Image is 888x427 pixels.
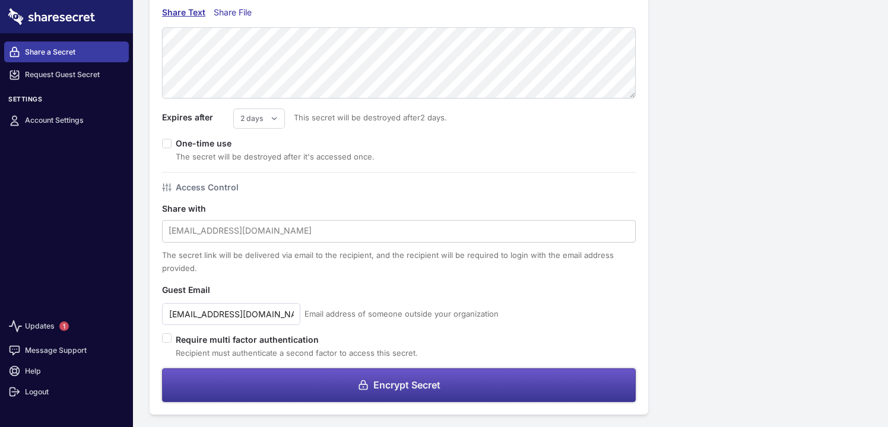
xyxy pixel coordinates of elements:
[59,321,69,331] span: 1
[176,348,418,358] span: Recipient must authenticate a second factor to access this secret.
[214,6,257,19] div: Share File
[176,138,240,148] label: One-time use
[4,361,129,381] a: Help
[4,110,129,131] a: Account Settings
[4,95,129,108] h3: Settings
[305,307,499,320] span: Email address of someone outside your organization
[176,150,375,163] div: The secret will be destroyed after it's accessed once.
[4,340,129,361] a: Message Support
[4,313,129,340] a: Updates1
[162,250,614,273] span: The secret link will be delivered via email to the recipient, and the recipient will be required ...
[162,6,205,19] div: Share Text
[4,42,129,62] a: Share a Secret
[162,283,233,297] label: Guest Email
[162,368,636,402] button: Encrypt Secret
[4,65,129,85] a: Request Guest Secret
[4,381,129,402] a: Logout
[285,111,447,124] span: This secret will be destroyed after 2 days .
[176,181,239,194] h4: Access Control
[162,202,233,215] label: Share with
[373,380,440,390] span: Encrypt Secret
[176,333,418,346] label: Require multi factor authentication
[162,111,233,124] label: Expires after
[829,368,874,413] iframe: Drift Widget Chat Controller
[162,303,300,325] input: guest@example.com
